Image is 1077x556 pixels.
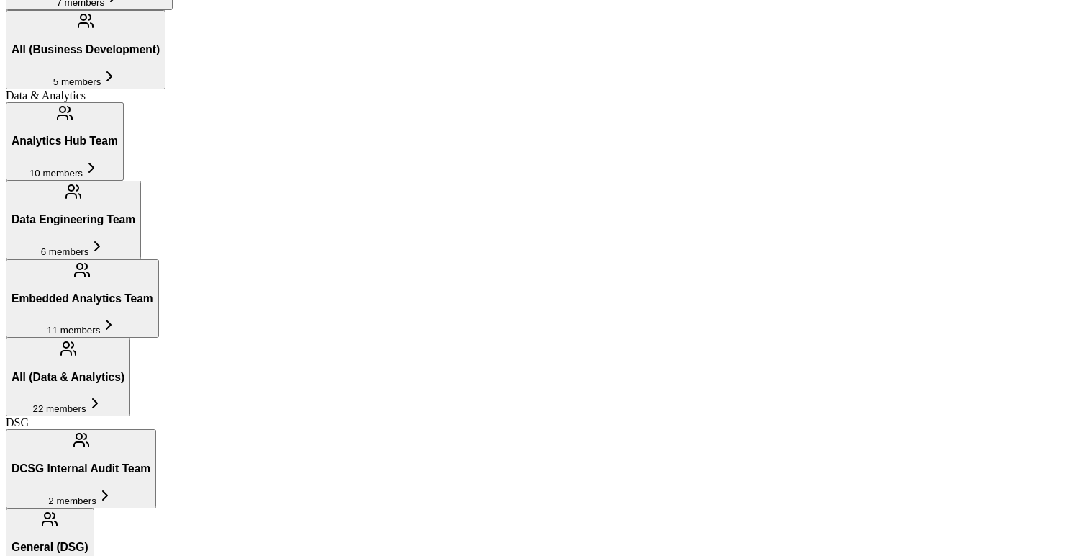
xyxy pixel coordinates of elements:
[12,541,88,554] h3: General (DSG)
[33,403,86,414] span: 22 members
[6,416,29,429] span: DSG
[29,168,83,179] span: 10 members
[6,338,130,416] button: All (Data & Analytics)22 members
[53,76,101,87] span: 5 members
[6,259,159,338] button: Embedded Analytics Team11 members
[6,429,156,508] button: DCSG Internal Audit Team2 members
[12,371,124,384] h3: All (Data & Analytics)
[12,43,160,56] h3: All (Business Development)
[12,292,153,305] h3: Embedded Analytics Team
[48,496,96,506] span: 2 members
[6,10,165,89] button: All (Business Development)5 members
[6,89,86,102] span: Data & Analytics
[12,462,150,475] h3: DCSG Internal Audit Team
[12,213,135,226] h3: Data Engineering Team
[41,246,89,257] span: 6 members
[6,102,124,181] button: Analytics Hub Team10 members
[47,325,100,336] span: 11 members
[6,181,141,259] button: Data Engineering Team6 members
[12,135,118,148] h3: Analytics Hub Team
